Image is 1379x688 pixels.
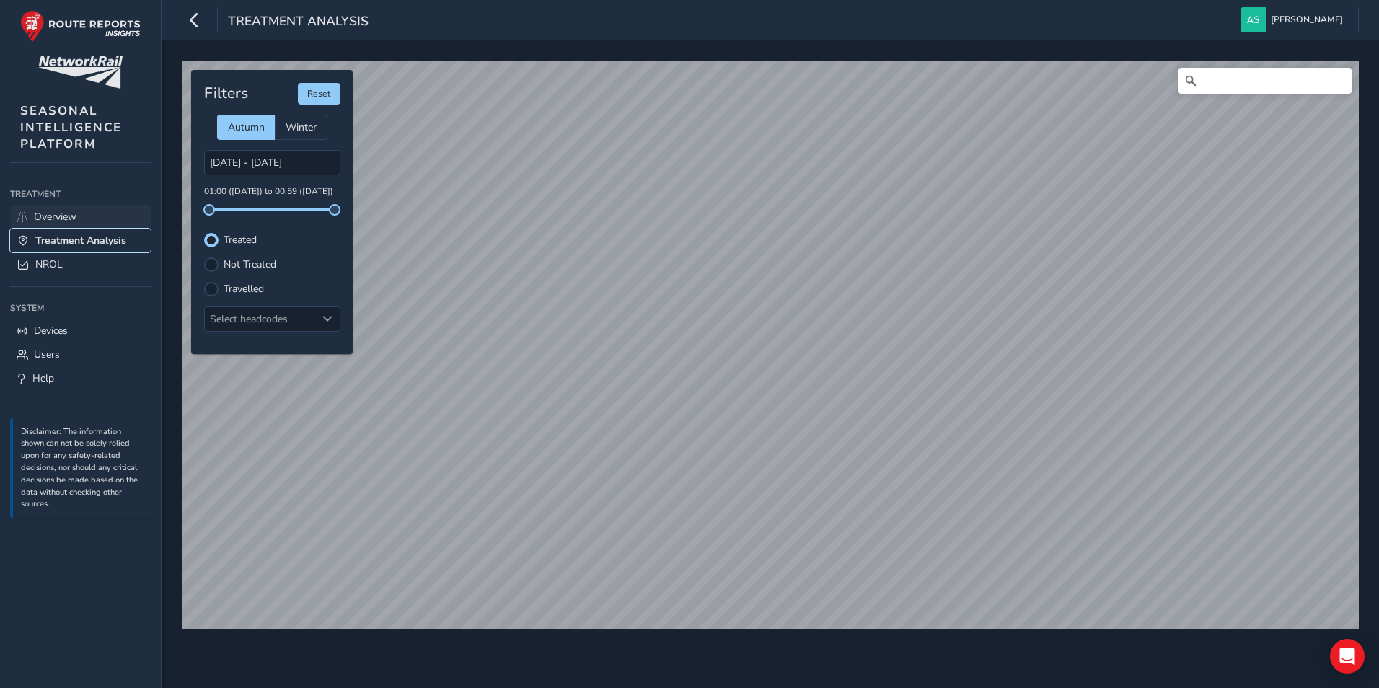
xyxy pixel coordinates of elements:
button: [PERSON_NAME] [1241,7,1348,32]
p: Disclaimer: The information shown can not be solely relied upon for any safety-related decisions,... [21,426,144,511]
label: Travelled [224,284,264,294]
a: NROL [10,252,151,276]
label: Not Treated [224,260,276,270]
span: Help [32,371,54,385]
img: diamond-layout [1241,7,1266,32]
div: System [10,297,151,319]
span: NROL [35,257,63,271]
span: Treatment Analysis [35,234,126,247]
span: SEASONAL INTELLIGENCE PLATFORM [20,102,122,152]
a: Treatment Analysis [10,229,151,252]
span: Autumn [228,120,265,134]
span: Winter [286,120,317,134]
input: Search [1178,68,1352,94]
a: Help [10,366,151,390]
img: customer logo [38,56,123,89]
a: Overview [10,205,151,229]
a: Devices [10,319,151,343]
div: Winter [275,115,327,140]
p: 01:00 ([DATE]) to 00:59 ([DATE]) [204,185,340,198]
span: Overview [34,210,76,224]
div: Select headcodes [205,307,316,331]
span: Treatment Analysis [228,12,369,32]
div: Treatment [10,183,151,205]
span: [PERSON_NAME] [1271,7,1343,32]
img: rr logo [20,10,141,43]
button: Reset [298,83,340,105]
div: Autumn [217,115,275,140]
div: Open Intercom Messenger [1330,639,1365,674]
canvas: Map [182,61,1359,629]
span: Users [34,348,60,361]
label: Treated [224,235,257,245]
h4: Filters [204,84,248,102]
a: Users [10,343,151,366]
span: Devices [34,324,68,338]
